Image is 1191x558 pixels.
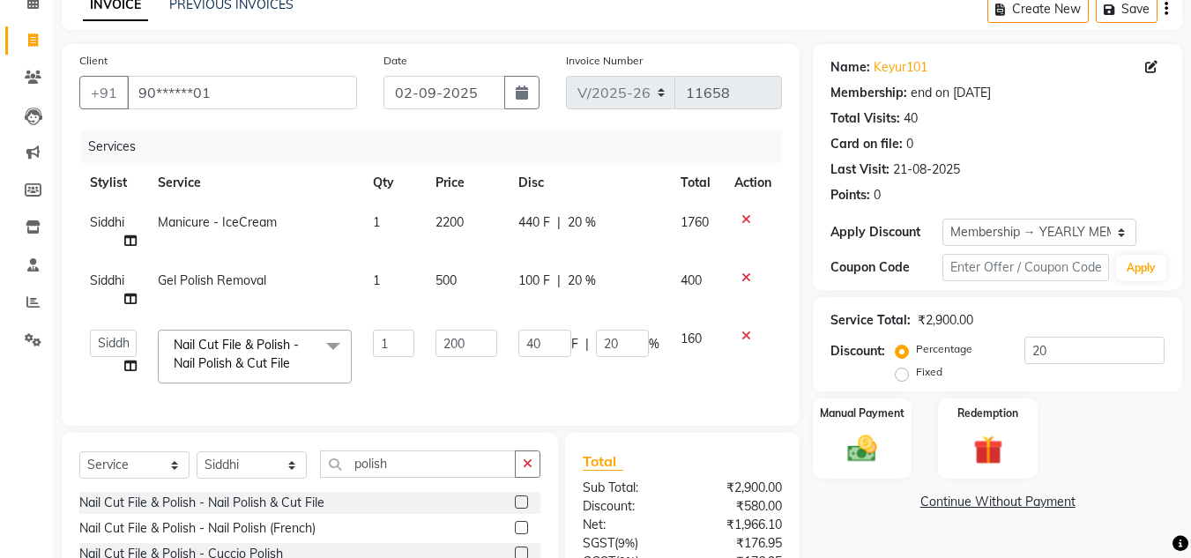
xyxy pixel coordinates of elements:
span: 160 [681,331,702,346]
div: end on [DATE] [911,84,991,102]
span: SGST [583,535,614,551]
label: Invoice Number [566,53,643,69]
span: | [585,335,589,353]
label: Percentage [916,341,972,357]
button: +91 [79,76,129,109]
span: 20 % [568,213,596,232]
div: 0 [906,135,913,153]
div: ( ) [569,534,682,553]
th: Qty [362,163,426,203]
button: Apply [1116,255,1166,281]
div: Total Visits: [830,109,900,128]
div: Points: [830,186,870,205]
span: 440 F [518,213,550,232]
div: Coupon Code [830,258,942,277]
div: Discount: [569,497,682,516]
div: Nail Cut File & Polish - Nail Polish & Cut File [79,494,324,512]
label: Manual Payment [820,405,904,421]
input: Search or Scan [320,450,516,478]
div: Name: [830,58,870,77]
span: 1760 [681,214,709,230]
span: | [557,272,561,290]
div: ₹1,966.10 [682,516,795,534]
a: Keyur101 [874,58,927,77]
th: Stylist [79,163,147,203]
label: Client [79,53,108,69]
input: Search by Name/Mobile/Email/Code [127,76,357,109]
span: 500 [435,272,457,288]
div: Last Visit: [830,160,890,179]
a: x [290,355,298,371]
span: 1 [373,272,380,288]
div: Apply Discount [830,223,942,242]
th: Total [670,163,724,203]
span: 9% [618,536,635,550]
label: Date [383,53,407,69]
div: 21-08-2025 [893,160,960,179]
span: 100 F [518,272,550,290]
span: 2200 [435,214,464,230]
th: Service [147,163,362,203]
div: ₹2,900.00 [682,479,795,497]
th: Action [724,163,782,203]
div: Services [81,130,795,163]
span: Gel Polish Removal [158,272,266,288]
img: _gift.svg [964,432,1012,468]
span: 20 % [568,272,596,290]
th: Price [425,163,507,203]
img: _cash.svg [838,432,886,465]
input: Enter Offer / Coupon Code [942,254,1109,281]
span: F [571,335,578,353]
span: | [557,213,561,232]
div: Sub Total: [569,479,682,497]
span: Nail Cut File & Polish - Nail Polish & Cut File [174,337,299,371]
div: 0 [874,186,881,205]
div: Net: [569,516,682,534]
a: Continue Without Payment [816,493,1179,511]
div: ₹176.95 [682,534,795,553]
div: 40 [904,109,918,128]
div: Discount: [830,342,885,361]
span: Total [583,452,623,471]
div: ₹580.00 [682,497,795,516]
th: Disc [508,163,670,203]
div: Card on file: [830,135,903,153]
div: Service Total: [830,311,911,330]
span: 1 [373,214,380,230]
span: 400 [681,272,702,288]
label: Redemption [957,405,1018,421]
div: Nail Cut File & Polish - Nail Polish (French) [79,519,316,538]
div: ₹2,900.00 [918,311,973,330]
span: Manicure - IceCream [158,214,277,230]
span: Siddhi [90,272,124,288]
div: Membership: [830,84,907,102]
span: Siddhi [90,214,124,230]
label: Fixed [916,364,942,380]
span: % [649,335,659,353]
